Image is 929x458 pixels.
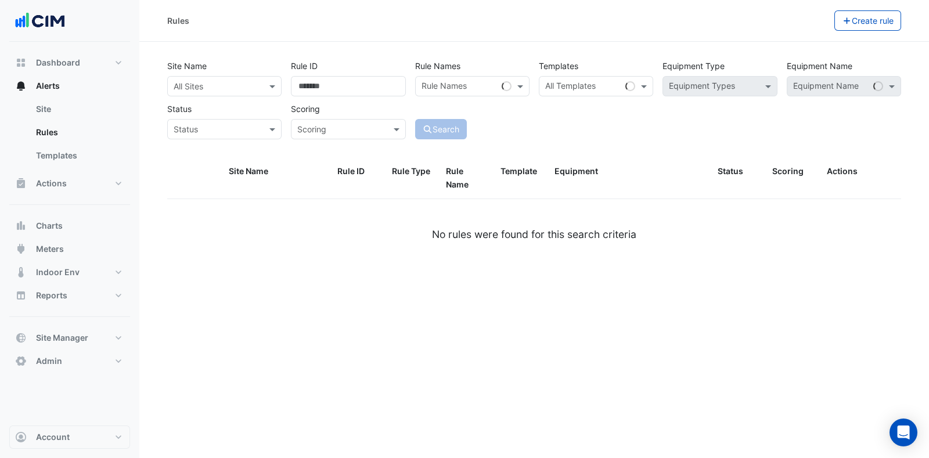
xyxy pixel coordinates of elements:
button: Meters [9,237,130,261]
span: Admin [36,355,62,367]
div: Rules [167,15,189,27]
div: All Templates [543,80,596,95]
div: Rule Name [446,165,487,192]
div: Rule Names [420,80,467,95]
app-icon: Indoor Env [15,266,27,278]
app-icon: Admin [15,355,27,367]
button: Indoor Env [9,261,130,284]
label: Scoring [291,99,320,119]
div: Alerts [9,98,130,172]
div: Rule Type [392,165,433,178]
div: Equipment [554,165,704,178]
span: Alerts [36,80,60,92]
div: Actions [827,165,894,178]
button: Site Manager [9,326,130,349]
span: Actions [36,178,67,189]
span: Charts [36,220,63,232]
div: Scoring [772,165,813,178]
app-icon: Site Manager [15,332,27,344]
app-icon: Alerts [15,80,27,92]
app-icon: Dashboard [15,57,27,68]
a: Rules [27,121,130,144]
label: Rule Names [415,56,460,76]
div: Equipment Name [791,80,859,95]
div: Status [718,165,758,178]
label: Equipment Type [662,56,725,76]
label: Templates [539,56,578,76]
app-icon: Charts [15,220,27,232]
button: Reports [9,284,130,307]
span: Site Manager [36,332,88,344]
span: Indoor Env [36,266,80,278]
div: No rules were found for this search criteria [167,227,901,242]
span: Dashboard [36,57,80,68]
button: Account [9,425,130,449]
button: Dashboard [9,51,130,74]
label: Status [167,99,192,119]
span: Account [36,431,70,443]
div: Template [500,165,541,178]
label: Equipment Name [787,56,852,76]
button: Alerts [9,74,130,98]
app-icon: Meters [15,243,27,255]
div: Rule ID [337,165,378,178]
a: Site [27,98,130,121]
label: Rule ID [291,56,318,76]
img: Company Logo [14,9,66,33]
button: Charts [9,214,130,237]
div: Site Name [229,165,323,178]
button: Admin [9,349,130,373]
a: Templates [27,144,130,167]
app-icon: Reports [15,290,27,301]
span: Reports [36,290,67,301]
app-icon: Actions [15,178,27,189]
label: Site Name [167,56,207,76]
span: Meters [36,243,64,255]
button: Actions [9,172,130,195]
div: Equipment Types [667,80,735,95]
button: Create rule [834,10,902,31]
div: Open Intercom Messenger [890,419,917,446]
